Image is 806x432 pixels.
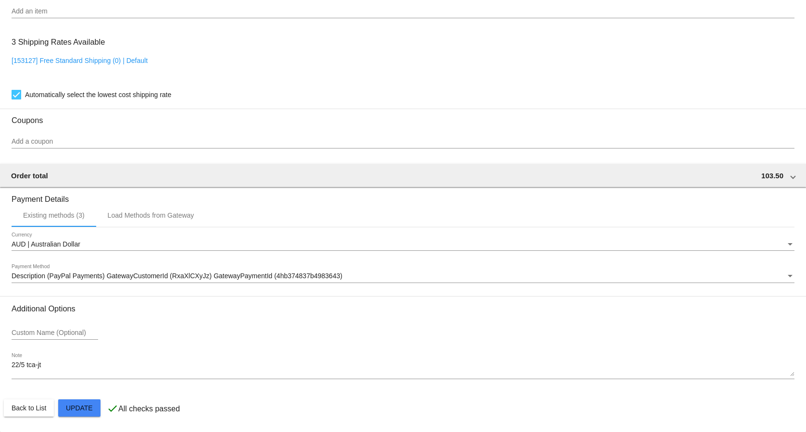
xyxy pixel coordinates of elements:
[12,32,105,52] h3: 3 Shipping Rates Available
[118,405,180,413] p: All checks passed
[12,241,794,248] mat-select: Currency
[4,399,54,417] button: Back to List
[66,404,93,412] span: Update
[12,138,794,146] input: Add a coupon
[12,304,794,313] h3: Additional Options
[25,89,171,100] span: Automatically select the lowest cost shipping rate
[12,240,80,248] span: AUD | Australian Dollar
[11,172,48,180] span: Order total
[12,109,794,125] h3: Coupons
[12,272,794,280] mat-select: Payment Method
[23,211,85,219] div: Existing methods (3)
[12,8,794,15] input: Add an item
[12,404,46,412] span: Back to List
[107,403,118,414] mat-icon: check
[58,399,101,417] button: Update
[12,272,342,280] span: Description (PayPal Payments) GatewayCustomerId (RxaXlCXyJz) GatewayPaymentId (4hb374837b4983643)
[761,172,783,180] span: 103.50
[12,329,98,337] input: Custom Name (Optional)
[12,57,148,64] a: [153127] Free Standard Shipping (0) | Default
[108,211,194,219] div: Load Methods from Gateway
[12,187,794,204] h3: Payment Details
